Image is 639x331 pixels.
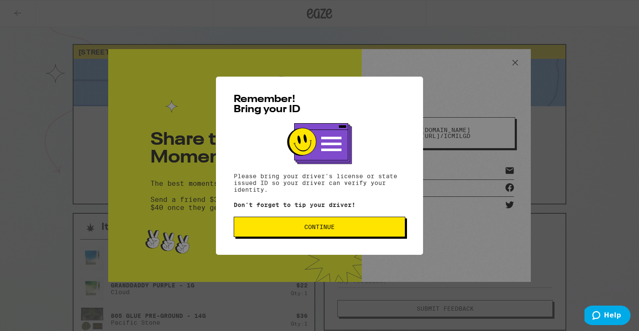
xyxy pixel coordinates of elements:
button: Continue [234,217,405,237]
iframe: Opens a widget where you can find more information [584,306,631,327]
span: Remember! Bring your ID [234,94,300,115]
p: Don't forget to tip your driver! [234,201,405,208]
p: Please bring your driver's license or state issued ID so your driver can verify your identity. [234,173,405,193]
span: Continue [304,224,335,230]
